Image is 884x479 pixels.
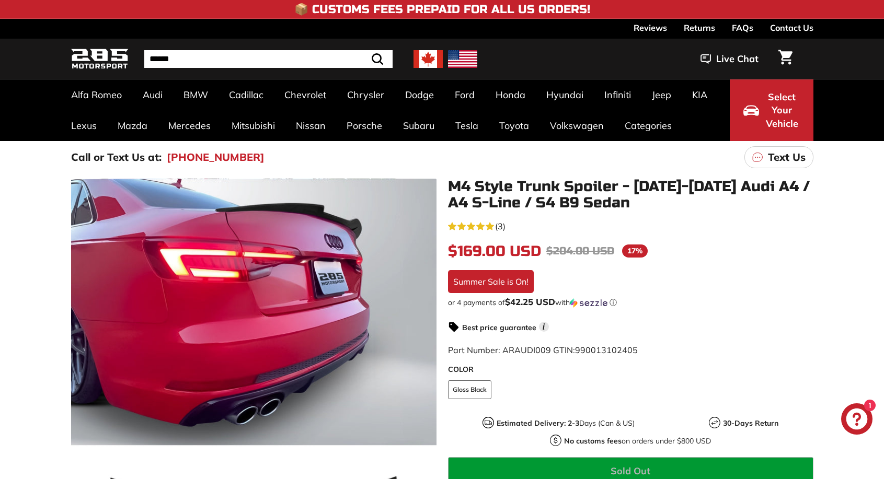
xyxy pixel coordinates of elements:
a: Lexus [61,110,107,141]
a: Cadillac [219,79,274,110]
inbox-online-store-chat: Shopify online store chat [838,403,876,437]
a: BMW [173,79,219,110]
a: Text Us [744,146,813,168]
span: $204.00 USD [546,244,614,258]
a: Toyota [489,110,539,141]
span: $169.00 USD [448,242,541,260]
a: [PHONE_NUMBER] [167,149,265,165]
div: Summer Sale is On! [448,270,534,293]
a: Cart [772,41,799,77]
a: Chevrolet [274,79,337,110]
img: Logo_285_Motorsport_areodynamics_components [71,47,129,72]
span: Part Number: ARAUDI009 GTIN: [448,345,638,355]
strong: No customs fees [564,436,622,446]
div: or 4 payments of with [448,297,813,308]
a: Returns [684,19,715,37]
a: Chrysler [337,79,395,110]
a: Honda [485,79,536,110]
span: 990013102405 [575,345,638,355]
strong: Estimated Delivery: 2-3 [497,418,579,428]
a: Hyundai [536,79,594,110]
img: Sezzle [570,298,607,308]
strong: Best price guarantee [462,323,536,332]
div: or 4 payments of$42.25 USDwithSezzle Click to learn more about Sezzle [448,297,813,308]
p: on orders under $800 USD [564,436,711,447]
a: Dodge [395,79,444,110]
a: Mitsubishi [221,110,285,141]
a: Tesla [445,110,489,141]
span: 17% [622,244,648,258]
a: Contact Us [770,19,813,37]
a: KIA [682,79,718,110]
a: Alfa Romeo [61,79,132,110]
a: Infiniti [594,79,641,110]
a: Nissan [285,110,336,141]
span: (3) [495,220,506,232]
a: 5.0 rating (3 votes) [448,219,813,232]
button: Live Chat [687,46,772,72]
a: Mercedes [158,110,221,141]
span: i [539,322,549,332]
span: Sold Out [611,465,650,477]
h1: M4 Style Trunk Spoiler - [DATE]-[DATE] Audi A4 / A4 S-Line / S4 B9 Sedan [448,179,813,211]
a: Subaru [393,110,445,141]
input: Search [144,50,393,68]
span: Live Chat [716,52,759,66]
p: Call or Text Us at: [71,149,162,165]
label: COLOR [448,364,813,375]
a: Jeep [641,79,682,110]
a: FAQs [732,19,753,37]
a: Volkswagen [539,110,614,141]
h4: 📦 Customs Fees Prepaid for All US Orders! [294,3,590,16]
button: Select Your Vehicle [730,79,813,141]
strong: 30-Days Return [723,418,778,428]
span: Select Your Vehicle [764,90,800,131]
p: Days (Can & US) [497,418,635,429]
a: Mazda [107,110,158,141]
a: Ford [444,79,485,110]
a: Categories [614,110,682,141]
a: Audi [132,79,173,110]
a: Reviews [634,19,667,37]
a: Porsche [336,110,393,141]
span: $42.25 USD [505,296,555,307]
p: Text Us [768,149,806,165]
